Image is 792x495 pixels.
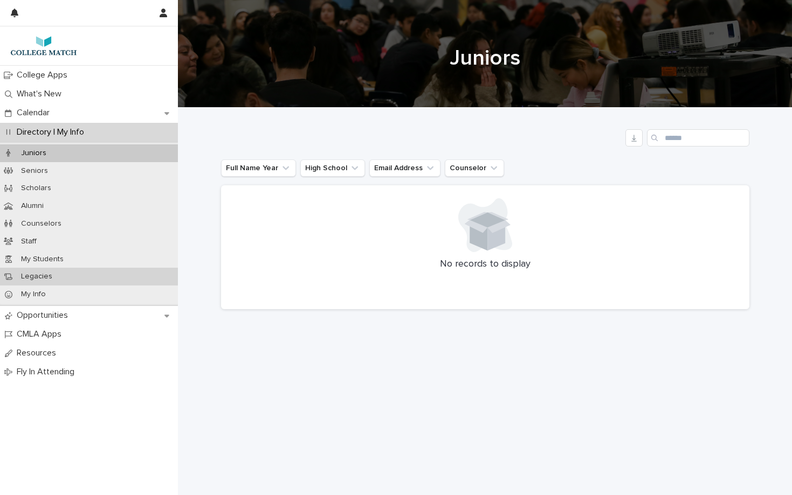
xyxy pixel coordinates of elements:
[12,201,52,211] p: Alumni
[445,159,504,177] button: Counselor
[12,89,70,99] p: What's New
[12,367,83,377] p: Fly In Attending
[221,45,749,71] h1: Juniors
[12,166,57,176] p: Seniors
[647,129,749,147] input: Search
[12,184,60,193] p: Scholars
[12,127,93,137] p: Directory | My Info
[369,159,440,177] button: Email Address
[9,35,79,57] img: 7lzNxMuQ9KqU1pwTAr0j
[12,310,77,320] p: Opportunities
[12,108,58,118] p: Calendar
[300,159,365,177] button: High School
[12,329,70,339] p: CMLA Apps
[12,237,45,246] p: Staff
[12,348,65,358] p: Resources
[12,219,70,228] p: Counselors
[12,255,72,264] p: My Students
[12,272,61,281] p: Legacies
[12,149,55,158] p: Juniors
[12,290,54,299] p: My Info
[234,259,736,270] p: No records to display
[12,70,76,80] p: College Apps
[221,159,296,177] button: Full Name Year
